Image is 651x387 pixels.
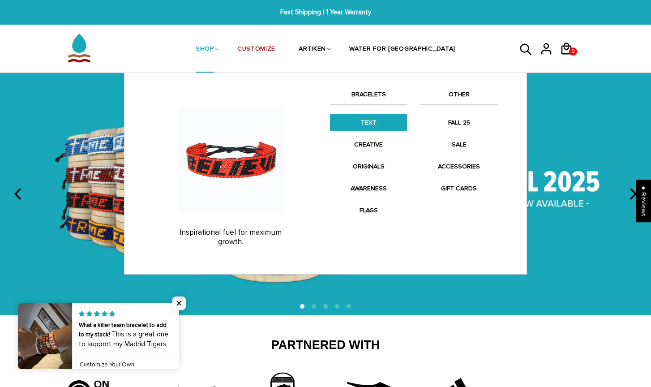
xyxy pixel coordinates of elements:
[560,58,580,60] a: 0
[420,180,497,197] a: GIFT CARDS
[330,89,407,104] a: BRACELETS
[237,26,275,73] a: CUSTOMIZE
[201,7,450,17] span: Fast Shipping | 1 Year Warranty
[330,136,407,153] a: CREATIVE
[636,180,651,222] div: Click to open Judge.me floating reviews tab
[299,26,326,73] a: ARTIKEN
[349,26,455,73] a: WATER FOR [GEOGRAPHIC_DATA]
[70,338,581,353] h2: Partnered With
[420,89,497,104] a: OTHER
[140,228,321,246] p: Inspirational fuel for maximum growth.
[330,114,407,131] a: TEXT
[9,185,29,204] button: previous
[330,202,407,219] a: FLAGS
[196,26,214,73] a: SHOP
[622,185,642,204] button: next
[330,158,407,175] a: ORIGINALS
[420,158,497,175] a: ACCESSORIES
[172,297,186,310] span: Close popup widget
[330,180,407,197] a: AWARENESS
[420,136,497,153] a: SALE
[420,114,497,131] a: FALL 25
[570,45,577,58] span: 0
